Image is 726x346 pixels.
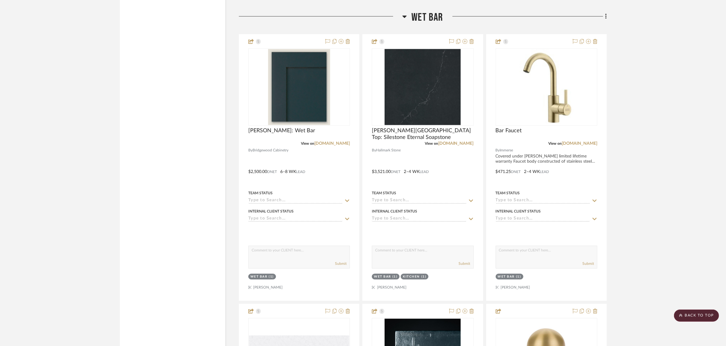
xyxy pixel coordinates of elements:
div: Team Status [248,190,273,196]
div: Internal Client Status [496,209,541,214]
span: [PERSON_NAME][GEOGRAPHIC_DATA] Top: Silestone Eternal Soapstone [372,127,473,141]
img: Bar Faucet [508,49,585,125]
div: (1) [269,275,274,279]
div: Wet Bar [250,275,267,279]
span: By [248,147,253,153]
div: (1) [516,275,521,279]
span: Bridgewood Cabinetry [253,147,288,153]
div: Kitchen [403,275,420,279]
div: Wet Bar [374,275,391,279]
div: Team Status [496,190,520,196]
input: Type to Search… [496,216,590,222]
div: (1) [421,275,427,279]
scroll-to-top-button: BACK TO TOP [674,310,719,322]
div: 0 [372,49,473,125]
span: By [372,147,376,153]
button: Submit [335,261,347,266]
button: Submit [459,261,470,266]
span: Hallmark Stone [376,147,401,153]
div: Team Status [372,190,396,196]
a: [DOMAIN_NAME] [562,141,597,146]
input: Type to Search… [248,198,343,204]
span: By [496,147,500,153]
span: Bar Faucet [496,127,522,134]
span: View on [425,142,438,145]
div: Internal Client Status [372,209,417,214]
input: Type to Search… [496,198,590,204]
a: [DOMAIN_NAME] [438,141,474,146]
img: Fleming Island Top: Silestone Eternal Soapstone [385,49,461,125]
span: Immerse [500,147,513,153]
button: Submit [582,261,594,266]
img: Fleming: Wet Bar [268,49,330,125]
span: Wet Bar [411,11,443,24]
div: Wet Bar [498,275,515,279]
span: [PERSON_NAME]: Wet Bar [248,127,315,134]
a: [DOMAIN_NAME] [314,141,350,146]
input: Type to Search… [372,198,466,204]
div: (1) [393,275,398,279]
span: View on [301,142,314,145]
input: Type to Search… [372,216,466,222]
div: 0 [496,49,597,125]
span: View on [548,142,562,145]
div: 0 [249,49,350,125]
div: Internal Client Status [248,209,294,214]
input: Type to Search… [248,216,343,222]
